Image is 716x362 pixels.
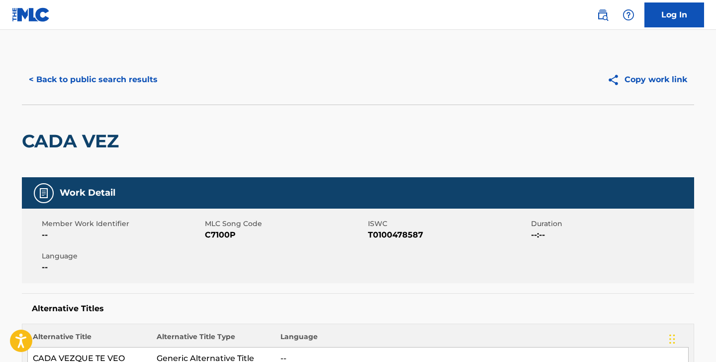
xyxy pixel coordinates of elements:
[275,332,689,348] th: Language
[666,314,716,362] iframe: Chat Widget
[644,2,704,27] a: Log In
[152,332,275,348] th: Alternative Title Type
[531,229,692,241] span: --:--
[42,261,202,273] span: --
[368,229,529,241] span: T0100478587
[28,332,152,348] th: Alternative Title
[600,67,694,92] button: Copy work link
[597,9,609,21] img: search
[12,7,50,22] img: MLC Logo
[38,187,50,199] img: Work Detail
[593,5,613,25] a: Public Search
[619,5,638,25] div: Help
[22,67,165,92] button: < Back to public search results
[607,74,625,86] img: Copy work link
[32,304,684,314] h5: Alternative Titles
[42,251,202,261] span: Language
[368,219,529,229] span: ISWC
[42,229,202,241] span: --
[669,324,675,354] div: Drag
[531,219,692,229] span: Duration
[42,219,202,229] span: Member Work Identifier
[205,229,365,241] span: C7100P
[623,9,634,21] img: help
[60,187,115,199] h5: Work Detail
[205,219,365,229] span: MLC Song Code
[22,130,124,152] h2: CADA VEZ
